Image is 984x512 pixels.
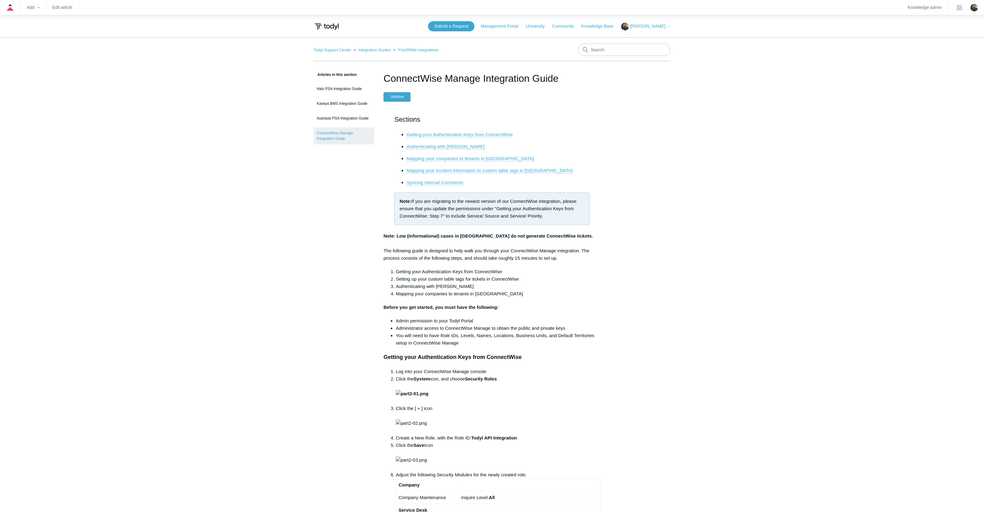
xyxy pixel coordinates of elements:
[407,168,573,173] a: Mapping your incident information to custom table tags in [GEOGRAPHIC_DATA]
[314,48,351,52] a: Todyl Support Center
[630,24,665,29] span: [PERSON_NAME]
[396,283,601,290] li: Authenticating with [PERSON_NAME]
[358,48,391,52] a: Integration Guides
[396,405,601,434] li: Click the [ + ] icon
[396,375,601,405] li: Click the icon, and choose
[383,247,601,262] div: The following guide is designed to help walk you through your ConnectWise Manage integration. The...
[428,21,474,31] a: Submit a Request
[396,290,601,297] li: Mapping your companies to tenants in [GEOGRAPHIC_DATA]
[394,114,589,125] h2: Sections
[383,353,601,362] h3: Getting your Authentication Keys from ConnectWise
[383,305,498,310] strong: Before you get started, you must have the following:
[396,419,427,427] img: part2-02.png
[352,48,392,52] li: Integration Guides
[414,443,424,448] strong: Save
[396,442,601,471] li: Click the Icon
[27,6,40,9] zd-hc-trigger: Add
[314,21,340,32] img: Todyl Support Center Help Center home page
[314,73,357,77] span: Articles in this section
[314,127,374,144] a: ConnectWise Manage Integration Guide
[526,23,551,30] a: University
[908,6,942,9] a: Knowledge admin
[407,144,484,149] a: Authenticating with [PERSON_NAME]
[578,44,670,56] input: Search
[314,83,374,95] a: Halo PSA Integration Guide
[407,132,513,137] a: Getting your Authentication Keys from ConnectWise
[394,192,589,225] div: If you are migrating to the newest version of our ConnectWise integration, please ensure that you...
[398,48,438,52] a: PSA/RMM Integrations
[396,275,601,283] li: Setting up your custom table tags for tickets in ConnectWise
[392,48,438,52] li: PSA/RMM Integrations
[414,376,430,381] strong: System
[396,368,601,375] li: Log into your ConnectWise Manage console
[314,98,374,109] a: Kaseya BMS Integration Guide
[396,317,601,325] li: Admin permission to your Todyl Portal
[383,71,601,86] h1: ConnectWise Manage Integration Guide
[481,23,525,30] a: Management Portal
[458,491,600,504] td: Inquire Level:
[396,390,428,397] img: part2-01.png
[396,434,601,442] li: Create a New Role, with the Role ID:
[52,6,72,9] a: Edit article
[396,491,459,504] td: Company Maintenance
[552,23,580,30] a: Community
[383,92,411,101] button: Unfollow Article
[396,268,601,275] li: Getting your Authentication Keys from ConnectWise
[396,325,601,332] li: Administrator access to ConnectWise Manage to obtain the public and private keys
[970,4,978,11] img: user avatar
[407,156,534,161] a: Mapping your companies to tenants in [GEOGRAPHIC_DATA]
[396,456,427,464] img: part2-03.png
[581,23,620,30] a: Knowledge Base
[489,495,495,500] strong: All
[970,4,978,11] zd-hc-trigger: Click your profile icon to open the profile menu
[471,435,517,440] strong: Todyl API Integration
[399,199,411,204] strong: Note:
[396,376,497,396] strong: Security Roles
[314,48,352,52] li: Todyl Support Center
[383,233,593,238] strong: Note: Low (Informational) cases in [GEOGRAPHIC_DATA] do not generate ConnectWise tickets.
[314,112,374,124] a: Autotask PSA Integration Guide
[407,180,463,185] a: Syncing Internal Comments
[396,332,601,347] li: You will need to have Role IDs, Levels, Names, Locations, Business Units, and Default Territories...
[399,482,419,487] strong: Company
[621,23,670,30] button: [PERSON_NAME]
